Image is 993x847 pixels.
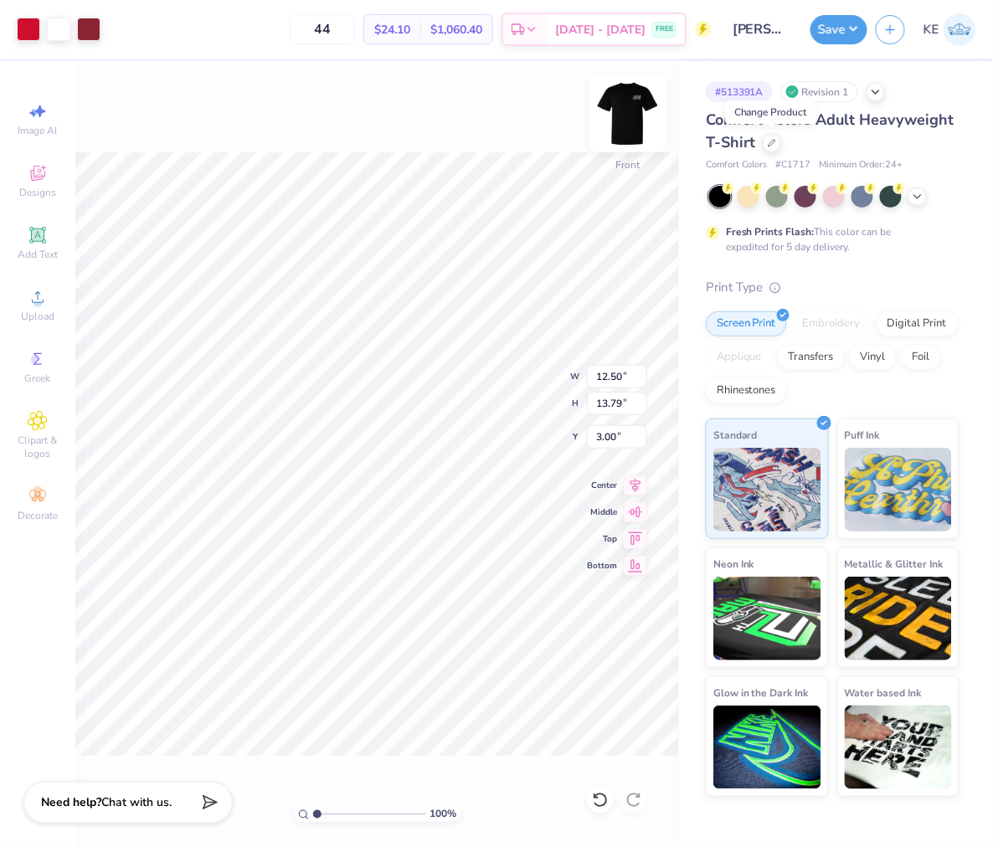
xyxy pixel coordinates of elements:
div: # 513391A [706,81,773,102]
span: Comfort Colors Adult Heavyweight T-Shirt [706,110,954,152]
span: Middle [587,506,617,518]
div: Foil [902,345,941,370]
div: Rhinestones [706,378,787,403]
span: Center [587,480,617,491]
div: Screen Print [706,311,787,336]
div: Revision 1 [781,81,858,102]
img: Neon Ink [713,577,821,660]
div: Print Type [706,278,960,297]
span: Decorate [18,509,58,522]
span: Top [587,533,617,545]
span: Minimum Order: 24 + [820,158,903,172]
input: – – [290,14,355,44]
button: Save [810,15,867,44]
span: Water based Ink [845,684,922,701]
span: Image AI [18,124,58,137]
img: Metallic & Glitter Ink [845,577,953,660]
span: 100 % [430,807,457,822]
img: Front [594,80,661,147]
span: Add Text [18,248,58,261]
span: Standard [713,426,758,444]
span: Bottom [587,560,617,572]
div: Change Product [725,100,816,124]
span: # C1717 [776,158,811,172]
div: Transfers [778,345,845,370]
span: Neon Ink [713,555,754,572]
span: [DATE] - [DATE] [555,21,646,38]
span: Metallic & Glitter Ink [845,555,944,572]
div: Front [616,158,641,173]
div: Vinyl [850,345,897,370]
span: Glow in the Dark Ink [713,684,809,701]
span: $24.10 [374,21,410,38]
img: Puff Ink [845,448,953,531]
span: Upload [21,310,54,323]
div: This color can be expedited for 5 day delivery. [726,224,932,254]
span: $1,060.40 [430,21,482,38]
span: KE [924,20,939,39]
span: Clipart & logos [8,434,67,460]
strong: Need help? [41,795,101,811]
strong: Fresh Prints Flash: [726,225,815,239]
input: Untitled Design [720,13,802,46]
span: Comfort Colors [706,158,768,172]
img: Glow in the Dark Ink [713,706,821,789]
span: FREE [656,23,673,35]
span: Greek [25,372,51,385]
span: Puff Ink [845,426,880,444]
img: Water based Ink [845,706,953,789]
div: Applique [706,345,773,370]
span: Designs [19,186,56,199]
a: KE [924,13,976,46]
div: Digital Print [877,311,958,336]
img: Standard [713,448,821,531]
span: Chat with us. [101,795,172,811]
div: Embroidery [792,311,872,336]
img: Kent Everic Delos Santos [944,13,976,46]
